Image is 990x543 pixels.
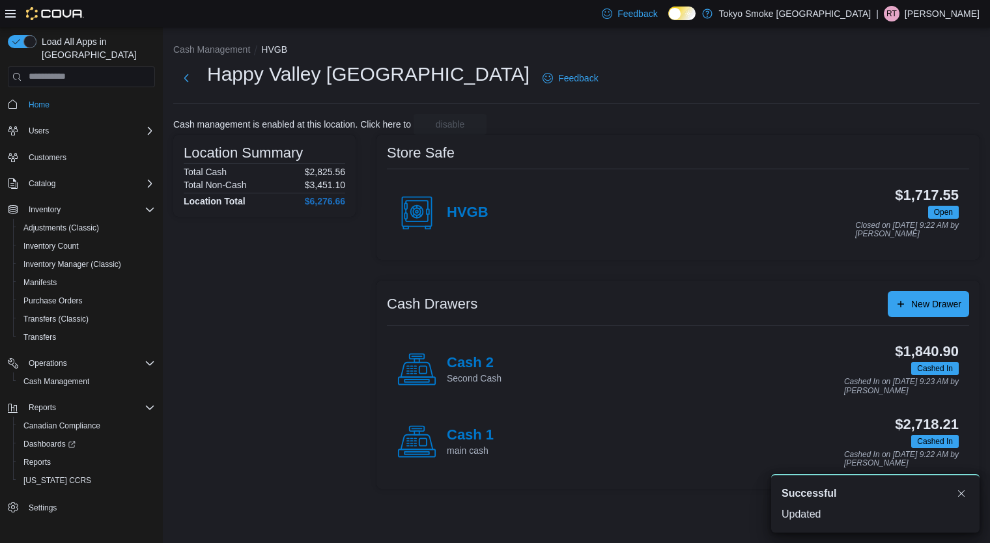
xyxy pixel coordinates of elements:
[305,180,345,190] p: $3,451.10
[911,298,961,311] span: New Drawer
[23,332,56,342] span: Transfers
[387,296,477,312] h3: Cash Drawers
[18,436,155,452] span: Dashboards
[23,400,155,415] span: Reports
[668,7,696,20] input: Dark Mode
[23,457,51,467] span: Reports
[668,20,669,21] span: Dark Mode
[29,503,57,513] span: Settings
[18,220,155,236] span: Adjustments (Classic)
[23,123,54,139] button: Users
[29,126,49,136] span: Users
[719,6,871,21] p: Tokyo Smoke [GEOGRAPHIC_DATA]
[23,277,57,288] span: Manifests
[13,453,160,471] button: Reports
[23,259,121,270] span: Inventory Manager (Classic)
[23,355,155,371] span: Operations
[29,358,67,369] span: Operations
[447,355,502,372] h4: Cash 2
[23,150,72,165] a: Customers
[18,311,155,327] span: Transfers (Classic)
[436,118,464,131] span: disable
[18,436,81,452] a: Dashboards
[782,507,969,522] div: Updated
[13,328,160,346] button: Transfers
[3,201,160,219] button: Inventory
[928,206,959,219] span: Open
[207,61,530,87] h1: Happy Valley [GEOGRAPHIC_DATA]
[3,122,160,140] button: Users
[18,257,155,272] span: Inventory Manager (Classic)
[895,344,959,359] h3: $1,840.90
[184,180,247,190] h6: Total Non-Cash
[18,311,94,327] a: Transfers (Classic)
[23,355,72,371] button: Operations
[173,65,199,91] button: Next
[18,418,106,434] a: Canadian Compliance
[23,241,79,251] span: Inventory Count
[18,473,96,488] a: [US_STATE] CCRS
[597,1,662,27] a: Feedback
[18,275,62,290] a: Manifests
[18,454,155,470] span: Reports
[23,149,155,165] span: Customers
[23,421,100,431] span: Canadian Compliance
[173,119,411,130] p: Cash management is enabled at this location. Click here to
[173,44,250,55] button: Cash Management
[917,436,953,447] span: Cashed In
[558,72,598,85] span: Feedback
[905,6,980,21] p: [PERSON_NAME]
[447,427,494,444] h4: Cash 1
[447,444,494,457] p: main cash
[895,417,959,432] h3: $2,718.21
[18,374,155,389] span: Cash Management
[305,167,345,177] p: $2,825.56
[13,292,160,310] button: Purchase Orders
[23,376,89,387] span: Cash Management
[23,499,155,515] span: Settings
[29,152,66,163] span: Customers
[23,475,91,486] span: [US_STATE] CCRS
[911,362,959,375] span: Cashed In
[3,148,160,167] button: Customers
[782,486,969,501] div: Notification
[184,145,303,161] h3: Location Summary
[617,7,657,20] span: Feedback
[3,354,160,372] button: Operations
[18,220,104,236] a: Adjustments (Classic)
[876,6,879,21] p: |
[18,374,94,389] a: Cash Management
[18,418,155,434] span: Canadian Compliance
[184,196,246,206] h4: Location Total
[29,402,56,413] span: Reports
[911,435,959,448] span: Cashed In
[13,219,160,237] button: Adjustments (Classic)
[13,435,160,453] a: Dashboards
[3,174,160,193] button: Catalog
[13,255,160,273] button: Inventory Manager (Classic)
[18,238,155,254] span: Inventory Count
[23,202,155,217] span: Inventory
[23,96,155,113] span: Home
[23,223,99,233] span: Adjustments (Classic)
[934,206,953,218] span: Open
[23,176,155,191] span: Catalog
[23,500,62,516] a: Settings
[305,196,345,206] h4: $6,276.66
[18,473,155,488] span: Washington CCRS
[18,238,84,254] a: Inventory Count
[855,221,959,239] p: Closed on [DATE] 9:22 AM by [PERSON_NAME]
[3,398,160,417] button: Reports
[23,97,55,113] a: Home
[23,296,83,306] span: Purchase Orders
[844,451,959,468] p: Cashed In on [DATE] 9:22 AM by [PERSON_NAME]
[447,204,488,221] h4: HVGB
[447,372,502,385] p: Second Cash
[18,293,88,309] a: Purchase Orders
[18,293,155,309] span: Purchase Orders
[36,35,155,61] span: Load All Apps in [GEOGRAPHIC_DATA]
[184,167,227,177] h6: Total Cash
[23,400,61,415] button: Reports
[173,43,980,59] nav: An example of EuiBreadcrumbs
[18,329,61,345] a: Transfers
